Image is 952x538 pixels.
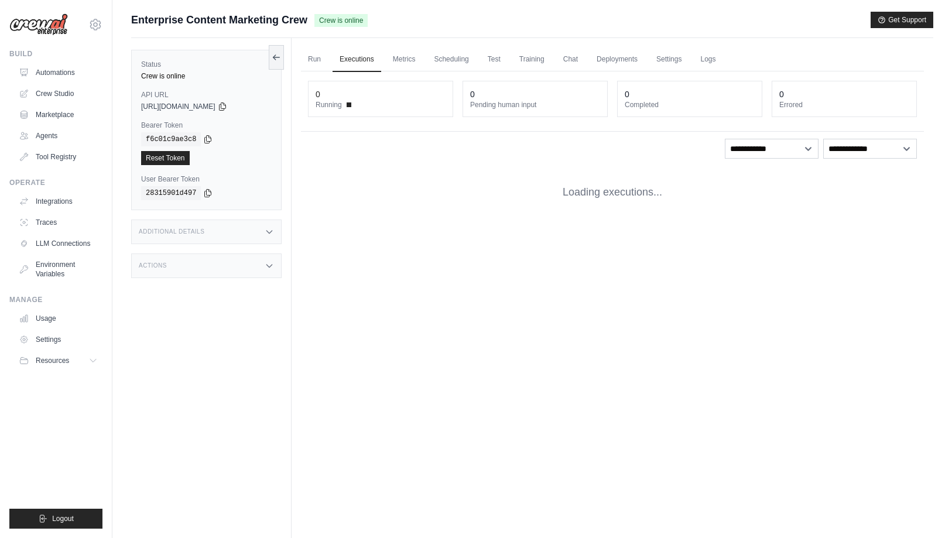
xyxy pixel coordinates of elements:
span: Enterprise Content Marketing Crew [131,12,307,28]
span: Resources [36,356,69,365]
label: Status [141,60,272,69]
a: LLM Connections [14,234,102,253]
a: Traces [14,213,102,232]
div: Crew is online [141,71,272,81]
div: Operate [9,178,102,187]
div: 0 [316,88,320,100]
h3: Additional Details [139,228,204,235]
a: Usage [14,309,102,328]
code: 28315901d497 [141,186,201,200]
label: User Bearer Token [141,174,272,184]
dt: Errored [779,100,909,109]
div: 0 [625,88,629,100]
a: Agents [14,126,102,145]
a: Training [512,47,552,72]
a: Chat [556,47,585,72]
a: Scheduling [427,47,475,72]
a: Metrics [386,47,423,72]
div: 0 [470,88,475,100]
a: Reset Token [141,151,190,165]
div: Manage [9,295,102,304]
a: Deployments [590,47,645,72]
span: Running [316,100,342,109]
button: Get Support [871,12,933,28]
a: Logs [693,47,722,72]
button: Logout [9,509,102,529]
button: Resources [14,351,102,370]
img: Logo [9,13,68,36]
a: Marketplace [14,105,102,124]
a: Environment Variables [14,255,102,283]
a: Tool Registry [14,148,102,166]
code: f6c01c9ae3c8 [141,132,201,146]
a: Automations [14,63,102,82]
label: API URL [141,90,272,100]
dt: Pending human input [470,100,600,109]
span: Crew is online [314,14,368,27]
a: Settings [649,47,689,72]
div: 0 [779,88,784,100]
a: Settings [14,330,102,349]
span: [URL][DOMAIN_NAME] [141,102,215,111]
iframe: Chat Widget [893,482,952,538]
a: Run [301,47,328,72]
div: Build [9,49,102,59]
a: Integrations [14,192,102,211]
h3: Actions [139,262,167,269]
a: Executions [333,47,381,72]
span: Logout [52,514,74,523]
a: Crew Studio [14,84,102,103]
label: Bearer Token [141,121,272,130]
dt: Completed [625,100,755,109]
div: Loading executions... [301,166,924,219]
a: Test [481,47,508,72]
